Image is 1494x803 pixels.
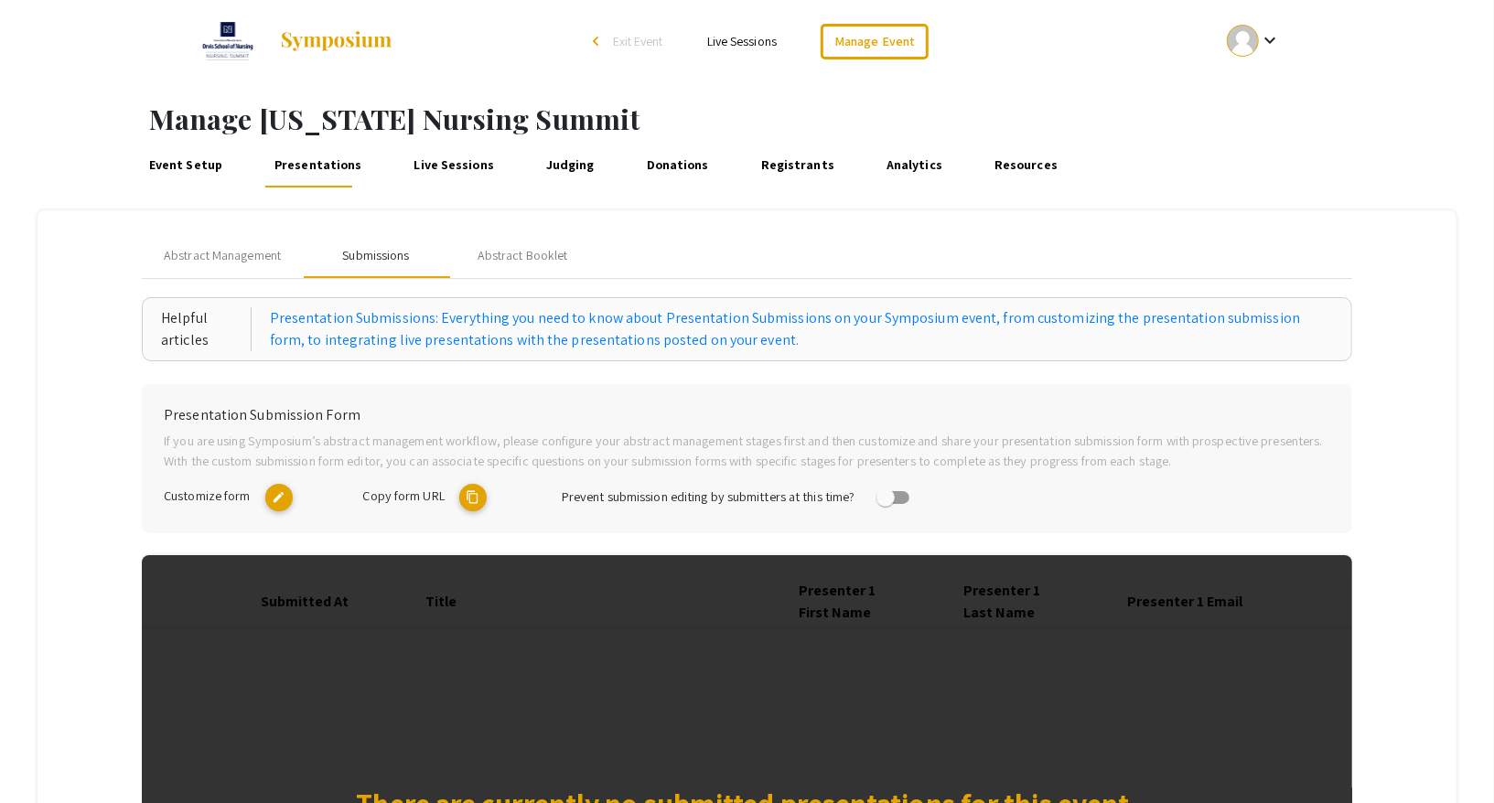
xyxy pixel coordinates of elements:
[883,144,946,187] a: Analytics
[164,487,250,504] span: Customize form
[1259,29,1281,51] mat-icon: Expand account dropdown
[161,307,252,351] div: Helpful articles
[271,144,365,187] a: Presentations
[270,307,1333,351] a: Presentation Submissions: Everything you need to know about Presentation Submissions on your Symp...
[265,484,293,511] mat-icon: customize submission form
[758,144,838,187] a: Registrants
[279,30,393,52] img: Symposium by ForagerOne
[821,24,929,59] a: Manage Event
[562,487,854,505] span: Prevent submission editing by submitters at this time?
[459,484,487,511] mat-icon: copy URL
[543,144,598,187] a: Judging
[643,144,713,187] a: Donations
[194,18,262,64] img: Nevada Nursing Summit
[1208,20,1300,61] button: Expand account dropdown
[14,721,78,789] iframe: Chat
[164,431,1330,470] p: If you are using Symposium’s abstract management workflow, please configure your abstract managem...
[194,18,394,64] a: Nevada Nursing Summit
[991,144,1061,187] a: Resources
[164,246,281,265] span: Abstract Management
[593,36,604,47] div: arrow_back_ios
[478,246,568,265] div: Abstract Booklet
[410,144,497,187] a: Live Sessions
[256,487,293,504] a: customize submission form
[149,102,1494,135] h1: Manage [US_STATE] Nursing Summit
[363,487,445,504] span: Copy form URL
[613,33,663,49] span: Exit Event
[707,33,777,49] a: Live Sessions
[164,406,1330,423] h6: Presentation Submission Form
[145,144,226,187] a: Event Setup
[342,246,409,265] div: Submissions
